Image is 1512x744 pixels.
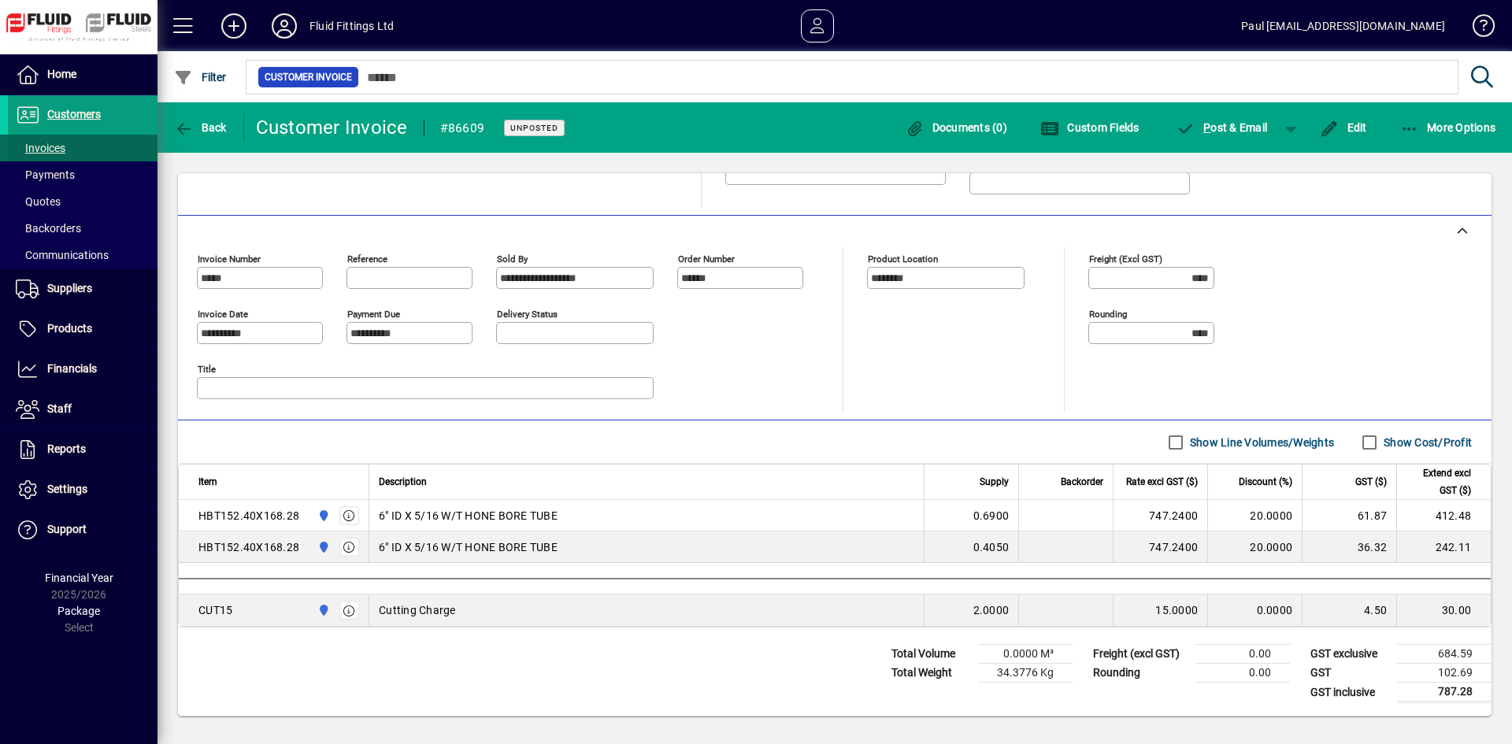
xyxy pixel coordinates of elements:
[1126,473,1198,490] span: Rate excl GST ($)
[198,539,299,555] div: HBT152.40X168.28
[57,605,100,617] span: Package
[973,539,1010,555] span: 0.4050
[379,508,558,524] span: 6" ID X 5/16 W/T HONE BORE TUBE
[678,254,735,265] mat-label: Order number
[47,108,101,120] span: Customers
[309,13,394,39] div: Fluid Fittings Ltd
[497,309,558,320] mat-label: Delivery status
[1195,664,1290,683] td: 0.00
[16,222,81,235] span: Backorders
[1396,113,1500,142] button: More Options
[8,269,157,309] a: Suppliers
[1400,121,1496,134] span: More Options
[1239,473,1292,490] span: Discount (%)
[379,539,558,555] span: 6" ID X 5/16 W/T HONE BORE TUBE
[1177,121,1268,134] span: ost & Email
[1187,435,1334,450] label: Show Line Volumes/Weights
[347,309,400,320] mat-label: Payment due
[1397,645,1492,664] td: 684.59
[1061,473,1103,490] span: Backorder
[1040,121,1140,134] span: Custom Fields
[198,473,217,490] span: Item
[47,402,72,415] span: Staff
[1355,473,1387,490] span: GST ($)
[8,350,157,389] a: Financials
[1241,13,1445,39] div: Paul [EMAIL_ADDRESS][DOMAIN_NAME]
[1396,531,1491,563] td: 242.11
[868,254,938,265] mat-label: Product location
[1203,121,1210,134] span: P
[198,602,232,618] div: CUT15
[1396,500,1491,531] td: 412.48
[379,602,456,618] span: Cutting Charge
[8,390,157,429] a: Staff
[198,364,216,375] mat-label: Title
[1320,121,1367,134] span: Edit
[379,473,427,490] span: Description
[157,113,244,142] app-page-header-button: Back
[1207,531,1302,563] td: 20.0000
[440,116,485,141] div: #86609
[1207,594,1302,626] td: 0.0000
[174,121,227,134] span: Back
[1397,664,1492,683] td: 102.69
[16,142,65,154] span: Invoices
[973,508,1010,524] span: 0.6900
[313,601,332,619] span: AUCKLAND
[1036,113,1143,142] button: Custom Fields
[47,362,97,375] span: Financials
[1089,309,1127,320] mat-label: Rounding
[45,572,113,584] span: Financial Year
[973,602,1010,618] span: 2.0000
[1303,664,1397,683] td: GST
[198,309,248,320] mat-label: Invoice date
[198,508,299,524] div: HBT152.40X168.28
[1302,500,1396,531] td: 61.87
[1396,594,1491,626] td: 30.00
[16,168,75,181] span: Payments
[1303,645,1397,664] td: GST exclusive
[47,282,92,294] span: Suppliers
[1195,645,1290,664] td: 0.00
[47,68,76,80] span: Home
[884,645,978,664] td: Total Volume
[8,161,157,188] a: Payments
[16,195,61,208] span: Quotes
[47,523,87,535] span: Support
[8,430,157,469] a: Reports
[313,539,332,556] span: AUCKLAND
[8,309,157,349] a: Products
[170,113,231,142] button: Back
[347,254,387,265] mat-label: Reference
[265,69,352,85] span: Customer Invoice
[8,470,157,509] a: Settings
[313,507,332,524] span: AUCKLAND
[1302,594,1396,626] td: 4.50
[170,63,231,91] button: Filter
[1302,531,1396,563] td: 36.32
[905,121,1007,134] span: Documents (0)
[8,215,157,242] a: Backorders
[1085,664,1195,683] td: Rounding
[1123,602,1198,618] div: 15.0000
[1207,500,1302,531] td: 20.0000
[497,254,528,265] mat-label: Sold by
[8,55,157,94] a: Home
[980,473,1009,490] span: Supply
[1461,3,1492,54] a: Knowledge Base
[47,322,92,335] span: Products
[1123,508,1198,524] div: 747.2400
[978,645,1073,664] td: 0.0000 M³
[8,135,157,161] a: Invoices
[256,115,408,140] div: Customer Invoice
[978,664,1073,683] td: 34.3776 Kg
[209,12,259,40] button: Add
[8,510,157,550] a: Support
[1406,465,1471,499] span: Extend excl GST ($)
[884,664,978,683] td: Total Weight
[47,442,86,455] span: Reports
[259,12,309,40] button: Profile
[8,242,157,268] a: Communications
[1123,539,1198,555] div: 747.2400
[1085,645,1195,664] td: Freight (excl GST)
